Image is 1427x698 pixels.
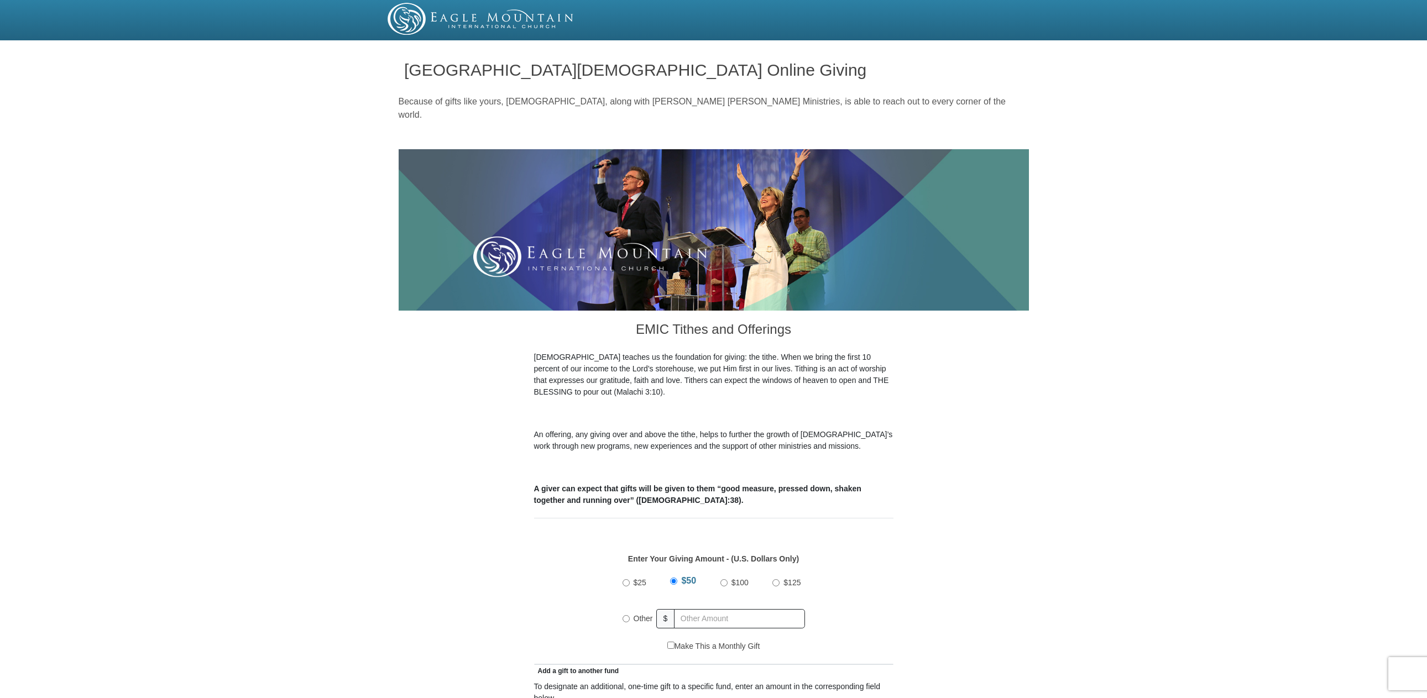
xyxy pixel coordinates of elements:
input: Other Amount [674,609,804,628]
h1: [GEOGRAPHIC_DATA][DEMOGRAPHIC_DATA] Online Giving [404,61,1023,79]
p: An offering, any giving over and above the tithe, helps to further the growth of [DEMOGRAPHIC_DAT... [534,429,893,452]
img: EMIC [388,3,574,35]
strong: Enter Your Giving Amount - (U.S. Dollars Only) [628,554,799,563]
span: $100 [731,578,749,587]
span: Other [634,614,653,623]
h3: EMIC Tithes and Offerings [534,311,893,351]
span: $ [656,609,675,628]
span: $125 [783,578,801,587]
span: $25 [634,578,646,587]
b: A giver can expect that gifts will be given to them “good measure, pressed down, shaken together ... [534,484,861,505]
p: [DEMOGRAPHIC_DATA] teaches us the foundation for giving: the tithe. When we bring the first 10 pe... [534,351,893,398]
p: Because of gifts like yours, [DEMOGRAPHIC_DATA], along with [PERSON_NAME] [PERSON_NAME] Ministrie... [399,95,1029,122]
input: Make This a Monthly Gift [667,642,675,649]
label: Make This a Monthly Gift [667,641,760,652]
span: Add a gift to another fund [534,667,619,675]
span: $50 [681,576,696,585]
